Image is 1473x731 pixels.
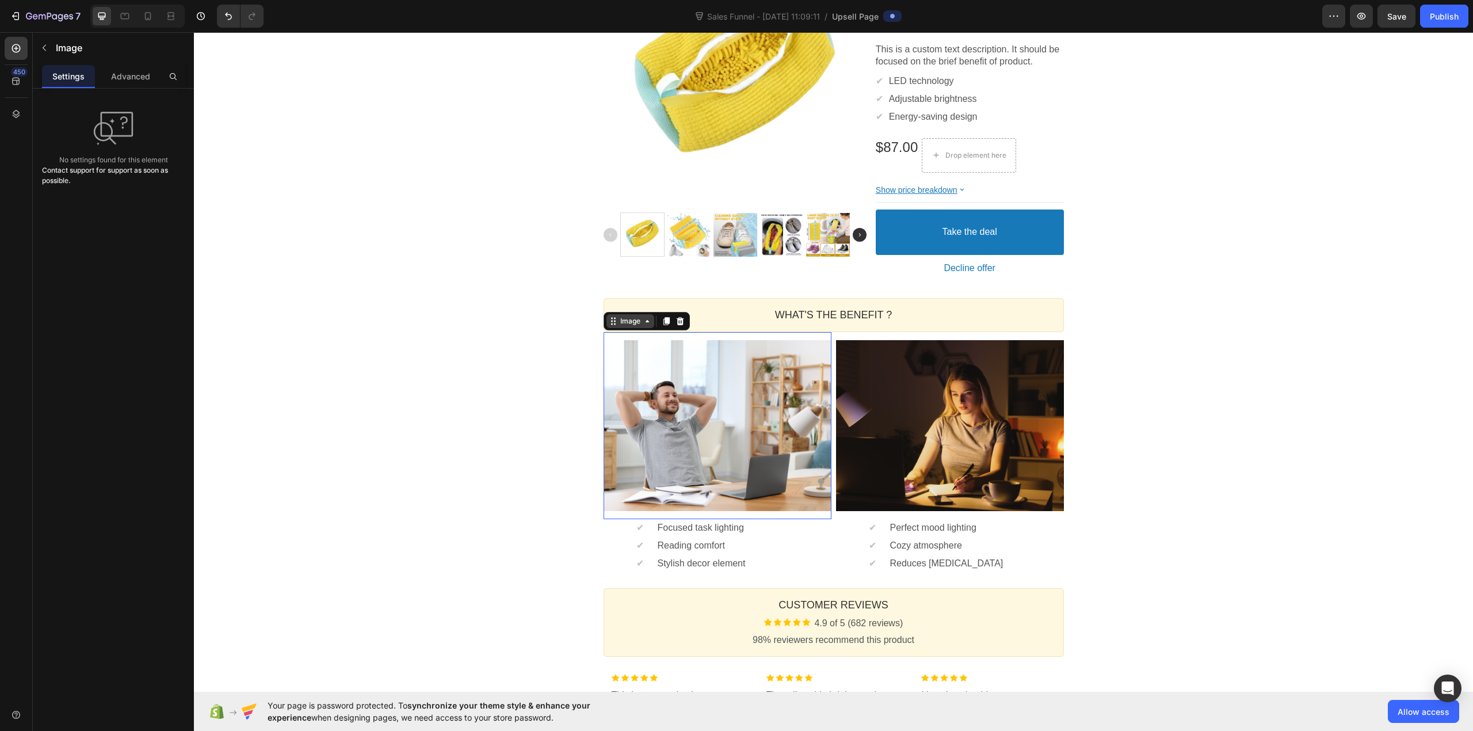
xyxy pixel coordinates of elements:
[682,226,870,247] button: Decline offer
[682,62,689,71] span: ✔
[682,153,764,162] bdo: Show price breakdown
[1420,5,1468,28] button: Publish
[749,194,803,206] bdo: Take the deal
[194,32,1473,692] iframe: Design area
[675,526,682,536] span: ✔
[832,10,879,22] span: Upsell Page
[463,490,615,502] p: Focused task lighting
[1387,12,1406,21] span: Save
[442,526,450,536] span: ✔
[1434,675,1461,702] div: Open Intercom Messenger
[424,284,449,293] div: Image
[682,44,689,54] span: ✔
[751,119,812,128] div: Drop element here
[268,700,590,722] span: synchronize your theme style & enhance your experience
[42,165,185,186] p: Contact support for support as soon as possible.
[1377,5,1415,28] button: Save
[675,490,682,500] span: ✔
[1388,700,1459,723] button: Allow access
[559,603,720,612] span: 98% reviewers recommend this product
[11,67,28,77] div: 450
[682,12,870,36] p: This is a custom text description. It should be focused on the brief benefit of product.
[682,107,724,123] bdo: $87.00
[268,699,635,724] span: Your page is password protected. To when designing pages, we need access to your store password.
[727,657,861,681] p: I love how it adds a cozy ambiance to my bedroom!
[1430,10,1459,22] div: Publish
[420,566,860,580] p: Customer Reviews
[695,61,783,73] p: Adjustable brightness
[705,10,822,22] span: Sales Funnel - [DATE] 11:09:11
[59,155,168,165] p: No settings found for this element
[111,70,150,82] p: Advanced
[442,508,450,518] span: ✔
[825,10,827,22] span: /
[52,70,85,82] p: Settings
[620,585,709,597] p: 4.9 of 5 (682 reviews)
[463,526,615,538] p: Stylish decor element
[695,79,784,91] p: Energy-saving design
[659,196,673,210] img: gp-arrow-next
[696,526,848,538] p: Reduces [MEDICAL_DATA]
[682,177,870,223] button: Take the deal
[696,490,848,502] p: Perfect mood lighting
[410,196,423,210] img: gp-arrow-prev
[217,5,264,28] div: Undo/Redo
[420,276,860,290] p: WHAT'S THE BENEFIT ?
[682,79,689,89] span: ✔
[463,508,615,520] p: Reading comfort
[675,508,682,518] span: ✔
[573,657,707,693] p: The adjustable brightness is a game-changer, ideal for reading or relaxing
[1398,706,1449,718] span: Allow access
[56,41,180,55] p: Image
[418,657,552,705] p: This lamp completely transformed my living room—perfect blend of style and function!
[695,43,760,55] p: LED technology
[696,508,848,520] p: Cozy atmosphere
[5,5,86,28] button: 7
[75,9,81,23] p: 7
[442,490,450,500] span: ✔
[750,230,802,242] bdo: Decline offer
